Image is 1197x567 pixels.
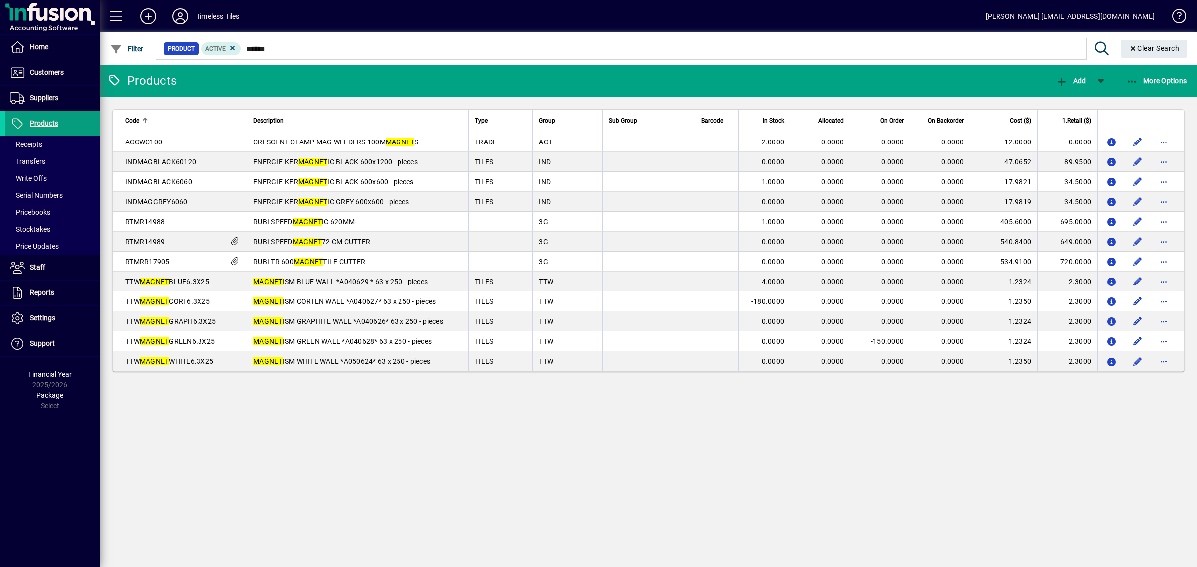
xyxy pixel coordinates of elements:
[10,141,42,148] span: Receipts
[253,357,430,365] span: ISM WHITE WALL *A050624* 63 x 250 - pieces
[941,317,964,325] span: 0.0000
[475,158,493,166] span: TILES
[821,278,844,285] span: 0.0000
[609,115,689,126] div: Sub Group
[539,178,551,186] span: IND
[881,357,904,365] span: 0.0000
[539,218,548,226] span: 3G
[30,314,55,322] span: Settings
[475,317,493,325] span: TILES
[1156,134,1172,150] button: More options
[253,337,432,345] span: ISM GREEN WALL *A040628* 63 x 250 - pieces
[762,158,785,166] span: 0.0000
[1053,72,1088,90] button: Add
[804,115,853,126] div: Allocated
[762,337,785,345] span: 0.0000
[978,351,1037,371] td: 1.2350
[5,306,100,331] a: Settings
[539,158,551,166] span: IND
[864,115,913,126] div: On Order
[986,8,1155,24] div: [PERSON_NAME] [EMAIL_ADDRESS][DOMAIN_NAME]
[821,138,844,146] span: 0.0000
[107,73,177,89] div: Products
[1156,293,1172,309] button: More options
[253,218,355,226] span: RUBI SPEED IC 620MM
[475,357,493,365] span: TILES
[1037,252,1097,272] td: 720.0000
[1156,254,1172,270] button: More options
[125,258,170,266] span: RTMRR17905
[941,337,964,345] span: 0.0000
[293,238,322,246] em: MAGNET
[125,218,165,226] span: RTMR14988
[763,115,784,126] span: In Stock
[1037,232,1097,252] td: 649.0000
[125,115,216,126] div: Code
[132,7,164,25] button: Add
[881,218,904,226] span: 0.0000
[941,238,964,246] span: 0.0000
[1037,272,1097,291] td: 2.3000
[475,297,493,305] span: TILES
[5,221,100,238] a: Stocktakes
[5,86,100,111] a: Suppliers
[821,218,844,226] span: 0.0000
[5,187,100,204] a: Serial Numbers
[10,208,50,216] span: Pricebooks
[978,212,1037,232] td: 405.6000
[1130,214,1146,230] button: Edit
[1130,274,1146,289] button: Edit
[30,263,45,271] span: Staff
[1165,2,1185,34] a: Knowledge Base
[253,258,365,266] span: RUBI TR 600 TILE CUTTER
[1156,194,1172,210] button: More options
[125,138,162,146] span: ACCWC100
[880,115,904,126] span: On Order
[1126,77,1187,85] span: More Options
[125,317,216,325] span: TTW GRAPH6.3X25
[1129,44,1180,52] span: Clear Search
[475,178,493,186] span: TILES
[539,238,548,246] span: 3G
[1037,132,1097,152] td: 0.0000
[475,198,493,206] span: TILES
[253,158,418,166] span: ENERGIE-KER IC BLACK 600x1200 - pieces
[881,138,904,146] span: 0.0000
[5,204,100,221] a: Pricebooks
[539,198,551,206] span: IND
[253,317,283,325] em: MAGNET
[5,136,100,153] a: Receipts
[1037,152,1097,172] td: 89.9500
[10,242,59,250] span: Price Updates
[941,218,964,226] span: 0.0000
[125,158,196,166] span: INDMAGBLACK60120
[539,357,553,365] span: TTW
[30,339,55,347] span: Support
[1037,351,1097,371] td: 2.3000
[1156,214,1172,230] button: More options
[1037,311,1097,331] td: 2.3000
[1156,353,1172,369] button: More options
[140,278,169,285] em: MAGNET
[1062,115,1091,126] span: 1.Retail ($)
[1156,234,1172,250] button: More options
[881,317,904,325] span: 0.0000
[253,115,462,126] div: Description
[701,115,732,126] div: Barcode
[1130,254,1146,270] button: Edit
[871,337,904,345] span: -150.0000
[821,297,844,305] span: 0.0000
[751,297,784,305] span: -180.0000
[978,152,1037,172] td: 47.0652
[1156,154,1172,170] button: More options
[475,115,488,126] span: Type
[5,281,100,305] a: Reports
[821,238,844,246] span: 0.0000
[1121,40,1188,58] button: Clear
[539,258,548,266] span: 3G
[164,7,196,25] button: Profile
[253,317,443,325] span: ISM GRAPHITE WALL *A040626* 63 x 250 - pieces
[125,198,188,206] span: INDMAGGREY6060
[30,119,58,127] span: Products
[941,357,964,365] span: 0.0000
